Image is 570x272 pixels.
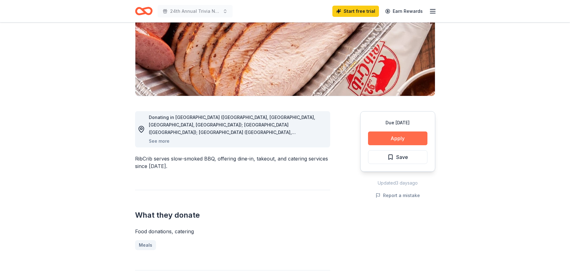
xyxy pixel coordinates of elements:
[135,155,330,170] div: RibCrib serves slow-smoked BBQ, offering dine-in, takeout, and catering services since [DATE].
[149,137,169,145] button: See more
[381,6,426,17] a: Earn Rewards
[149,115,315,180] span: Donating in [GEOGRAPHIC_DATA] ([GEOGRAPHIC_DATA], [GEOGRAPHIC_DATA], [GEOGRAPHIC_DATA], [GEOGRAPH...
[135,210,330,220] h2: What they donate
[368,119,427,126] div: Due [DATE]
[158,5,233,17] button: 24th Annual Trivia Night
[332,6,379,17] a: Start free trial
[368,131,427,145] button: Apply
[396,153,408,161] span: Save
[135,228,330,235] div: Food donations, catering
[368,150,427,164] button: Save
[135,4,153,18] a: Home
[360,179,435,187] div: Updated 3 days ago
[170,7,220,15] span: 24th Annual Trivia Night
[135,240,156,250] a: Meals
[376,192,420,199] button: Report a mistake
